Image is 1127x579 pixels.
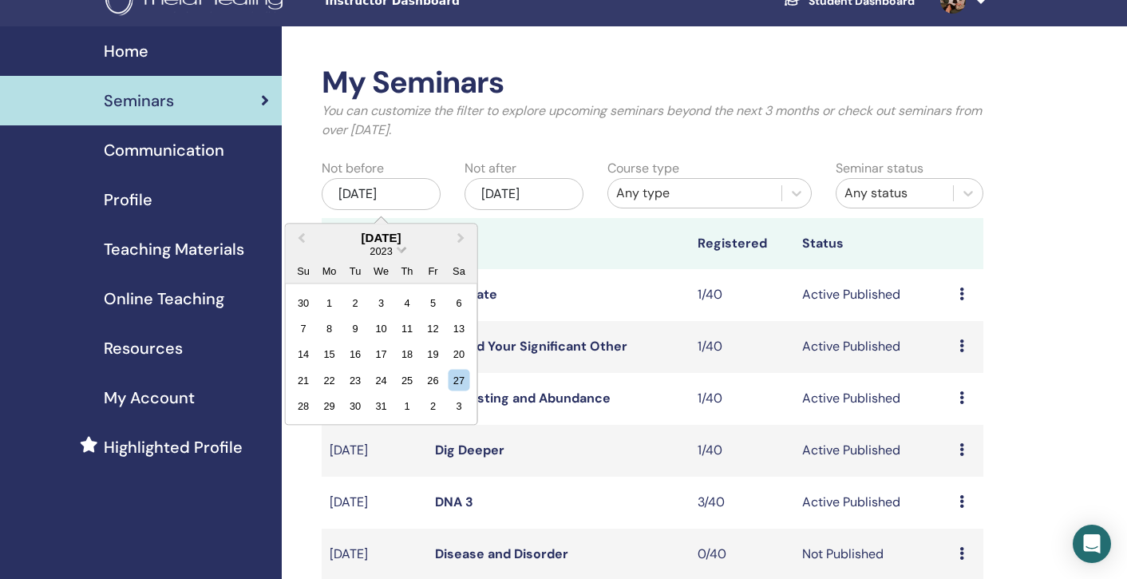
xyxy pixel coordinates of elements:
div: [DATE] [286,230,477,244]
span: Online Teaching [104,287,224,311]
span: Teaching Materials [104,237,244,261]
div: Choose Wednesday, May 10th, 2023 [370,317,392,339]
td: Active Published [794,321,951,373]
div: Choose Wednesday, May 31st, 2023 [370,395,392,417]
p: You can customize the filter to explore upcoming seminars beyond the next 3 months or check out s... [322,101,983,140]
div: Choose Thursday, June 1st, 2023 [396,395,417,417]
a: Disease and Disorder [435,545,568,562]
td: Active Published [794,373,951,425]
div: Choose Tuesday, May 9th, 2023 [344,317,366,339]
td: 3/40 [690,477,795,529]
div: Sa [448,260,469,281]
a: Manifesting and Abundance [435,390,611,406]
td: 1/40 [690,321,795,373]
div: Choose Friday, June 2nd, 2023 [422,395,444,417]
div: Choose Saturday, May 13th, 2023 [448,317,469,339]
div: Choose Sunday, May 21st, 2023 [293,369,314,391]
div: [DATE] [322,178,441,210]
th: Status [794,218,951,269]
div: We [370,260,392,281]
button: Previous Month [287,225,313,251]
a: Dig Deeper [435,442,504,458]
a: You and Your Significant Other [435,338,627,355]
div: Th [396,260,417,281]
div: Choose Thursday, May 4th, 2023 [396,291,417,313]
div: Choose Tuesday, May 2nd, 2023 [344,291,366,313]
th: Registered [690,218,795,269]
div: Open Intercom Messenger [1073,525,1111,563]
span: My Account [104,386,195,410]
span: Highlighted Profile [104,435,243,459]
div: Choose Tuesday, May 30th, 2023 [344,395,366,417]
div: Choose Monday, May 22nd, 2023 [318,369,340,391]
div: Choose Friday, May 12th, 2023 [422,317,444,339]
th: Seminar [322,218,427,269]
span: Seminars [104,89,174,113]
div: Choose Sunday, May 14th, 2023 [293,343,314,365]
div: Choose Saturday, June 3rd, 2023 [448,395,469,417]
div: Choose Sunday, May 28th, 2023 [293,395,314,417]
a: DNA 3 [435,494,473,510]
span: Profile [104,188,152,212]
div: Fr [422,260,444,281]
div: Choose Date [285,223,478,425]
span: Resources [104,336,183,360]
div: Choose Wednesday, May 17th, 2023 [370,343,392,365]
td: Active Published [794,269,951,321]
td: Active Published [794,425,951,477]
span: Communication [104,138,224,162]
div: Choose Friday, May 26th, 2023 [422,369,444,391]
div: Choose Wednesday, May 24th, 2023 [370,369,392,391]
label: Not after [465,159,516,178]
div: Choose Sunday, April 30th, 2023 [293,291,314,313]
div: Choose Tuesday, May 23rd, 2023 [344,369,366,391]
div: Choose Wednesday, May 3rd, 2023 [370,291,392,313]
div: Choose Saturday, May 27th, 2023 [448,369,469,391]
td: 1/40 [690,425,795,477]
span: 2023 [370,244,392,256]
label: Seminar status [836,159,923,178]
div: Choose Saturday, May 20th, 2023 [448,343,469,365]
div: Choose Friday, May 19th, 2023 [422,343,444,365]
div: Choose Thursday, May 18th, 2023 [396,343,417,365]
td: 1/40 [690,373,795,425]
div: Choose Monday, May 1st, 2023 [318,291,340,313]
div: Choose Saturday, May 6th, 2023 [448,291,469,313]
div: Mo [318,260,340,281]
div: Month May, 2023 [291,289,472,418]
span: Home [104,39,148,63]
div: Tu [344,260,366,281]
div: Choose Monday, May 8th, 2023 [318,317,340,339]
label: Not before [322,159,384,178]
div: Choose Thursday, May 25th, 2023 [396,369,417,391]
button: Next Month [450,225,476,251]
div: Choose Sunday, May 7th, 2023 [293,317,314,339]
div: Any type [616,184,773,203]
label: Course type [607,159,679,178]
td: Active Published [794,477,951,529]
td: [DATE] [322,477,427,529]
div: Any status [844,184,945,203]
td: 1/40 [690,269,795,321]
h2: My Seminars [322,65,983,101]
div: Choose Monday, May 29th, 2023 [318,395,340,417]
div: Choose Tuesday, May 16th, 2023 [344,343,366,365]
div: Choose Monday, May 15th, 2023 [318,343,340,365]
div: Choose Thursday, May 11th, 2023 [396,317,417,339]
td: [DATE] [322,425,427,477]
div: Su [293,260,314,281]
div: [DATE] [465,178,583,210]
div: Choose Friday, May 5th, 2023 [422,291,444,313]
